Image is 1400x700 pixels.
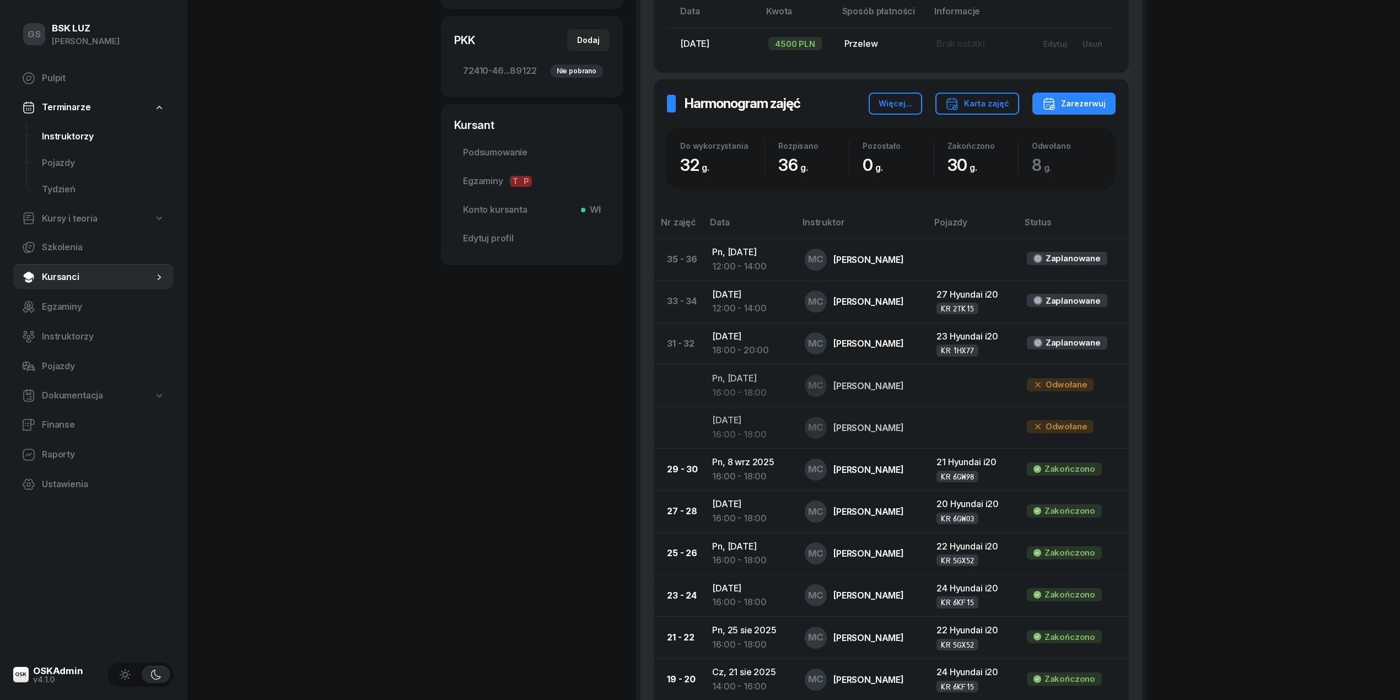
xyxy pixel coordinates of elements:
[936,540,1009,554] div: 22 Hyundai i20
[463,203,601,217] span: Konto kursanta
[1044,504,1095,518] div: Zakończono
[654,215,703,239] th: Nr zajęć
[42,359,165,374] span: Pojazdy
[808,465,824,474] span: MC
[778,141,849,150] div: Rozpisano
[680,141,764,150] div: Do wykorzystania
[941,640,974,649] div: KR 5GX52
[941,472,974,481] div: KR 6GW98
[833,591,904,600] div: [PERSON_NAME]
[1043,39,1067,49] div: Edytuj
[1075,35,1110,53] button: Usuń
[521,176,532,187] span: P
[936,330,1009,344] div: 23 Hyundai i20
[703,364,796,406] td: Pn, [DATE]
[703,407,796,449] td: [DATE]
[936,581,1009,596] div: 24 Hyundai i20
[13,667,29,682] img: logo-xs@2x.png
[680,38,709,49] span: [DATE]
[42,270,154,284] span: Kursanci
[454,168,610,195] a: EgzaminyTP
[800,162,808,173] small: g.
[941,514,974,523] div: KR 6GW03
[936,665,1009,680] div: 24 Hyundai i20
[13,294,174,320] a: Egzaminy
[941,597,974,607] div: KR 6KF15
[685,95,800,112] h2: Harmonogram zajęć
[875,162,883,173] small: g.
[28,30,41,39] span: GS
[13,264,174,290] a: Kursanci
[463,231,601,246] span: Edytuj profil
[712,680,787,694] div: 14:00 - 16:00
[869,93,922,115] button: Więcej...
[1027,420,1094,433] div: Odwołane
[760,4,836,28] th: Kwota
[654,449,703,491] td: 29 - 30
[463,64,601,78] span: 72410-46...89122
[654,491,703,532] td: 27 - 28
[778,155,813,175] span: 36
[13,353,174,380] a: Pojazdy
[13,441,174,468] a: Raporty
[703,449,796,491] td: Pn, 8 wrz 2025
[454,225,610,252] a: Edytuj profil
[1044,630,1095,644] div: Zakończono
[52,34,120,49] div: [PERSON_NAME]
[833,297,904,306] div: [PERSON_NAME]
[1044,462,1095,476] div: Zakończono
[768,37,822,50] div: 4500 PLN
[808,297,824,306] span: MC
[1027,378,1094,391] div: Odwołane
[1044,588,1095,602] div: Zakończono
[941,346,974,355] div: KR 1HX77
[879,97,912,110] div: Więcej...
[941,682,974,691] div: KR 6KF15
[712,343,787,358] div: 18:00 - 20:00
[833,507,904,516] div: [PERSON_NAME]
[808,633,824,642] span: MC
[1042,97,1106,110] div: Zarezerwuj
[454,117,610,133] div: Kursant
[836,4,928,28] th: Sposób płatności
[712,553,787,568] div: 16:00 - 18:00
[585,203,601,217] span: Wł
[703,532,796,574] td: Pn, [DATE]
[654,532,703,574] td: 25 - 26
[42,448,165,462] span: Raporty
[567,29,610,51] button: Dodaj
[928,4,1027,28] th: Informacje
[463,174,601,189] span: Egzaminy
[833,549,904,558] div: [PERSON_NAME]
[703,617,796,659] td: Pn, 25 sie 2025
[863,155,933,175] div: 0
[13,234,174,261] a: Szkolenia
[654,617,703,659] td: 21 - 22
[712,595,787,610] div: 16:00 - 18:00
[33,123,174,150] a: Instruktorzy
[654,574,703,616] td: 23 - 24
[833,633,904,642] div: [PERSON_NAME]
[1044,162,1052,173] small: g.
[33,676,83,683] div: v4.1.0
[42,182,165,197] span: Tydzień
[833,381,904,390] div: [PERSON_NAME]
[42,71,165,85] span: Pulpit
[703,281,796,322] td: [DATE]
[808,423,824,432] span: MC
[680,155,714,175] span: 32
[947,141,1018,150] div: Zakończono
[808,507,824,516] span: MC
[42,418,165,432] span: Finanse
[703,491,796,532] td: [DATE]
[42,330,165,344] span: Instruktorzy
[703,322,796,364] td: [DATE]
[42,300,165,314] span: Egzaminy
[703,239,796,281] td: Pn, [DATE]
[833,255,904,264] div: [PERSON_NAME]
[463,146,601,160] span: Podsumowanie
[1046,251,1101,266] div: Zaplanowane
[945,97,1009,110] div: Karta zajęć
[667,4,760,28] th: Data
[936,497,1009,511] div: 20 Hyundai i20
